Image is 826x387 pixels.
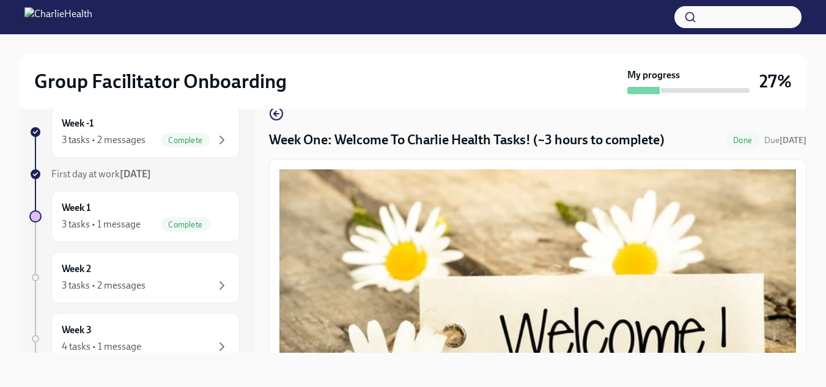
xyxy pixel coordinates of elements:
[34,69,287,94] h2: Group Facilitator Onboarding
[62,262,91,276] h6: Week 2
[120,168,151,180] strong: [DATE]
[759,70,792,92] h3: 27%
[24,7,92,27] img: CharlieHealth
[62,218,141,231] div: 3 tasks • 1 message
[29,191,240,242] a: Week 13 tasks • 1 messageComplete
[62,340,141,353] div: 4 tasks • 1 message
[62,133,146,147] div: 3 tasks • 2 messages
[780,135,806,146] strong: [DATE]
[62,117,94,130] h6: Week -1
[161,220,210,229] span: Complete
[627,68,680,82] strong: My progress
[29,313,240,364] a: Week 34 tasks • 1 message
[62,279,146,292] div: 3 tasks • 2 messages
[726,136,759,145] span: Done
[269,131,665,149] h4: Week One: Welcome To Charlie Health Tasks! (~3 hours to complete)
[161,136,210,145] span: Complete
[29,252,240,303] a: Week 23 tasks • 2 messages
[764,135,806,146] span: August 29th, 2025 10:00
[29,106,240,158] a: Week -13 tasks • 2 messagesComplete
[62,201,90,215] h6: Week 1
[62,323,92,337] h6: Week 3
[764,135,806,146] span: Due
[29,168,240,181] a: First day at work[DATE]
[51,168,151,180] span: First day at work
